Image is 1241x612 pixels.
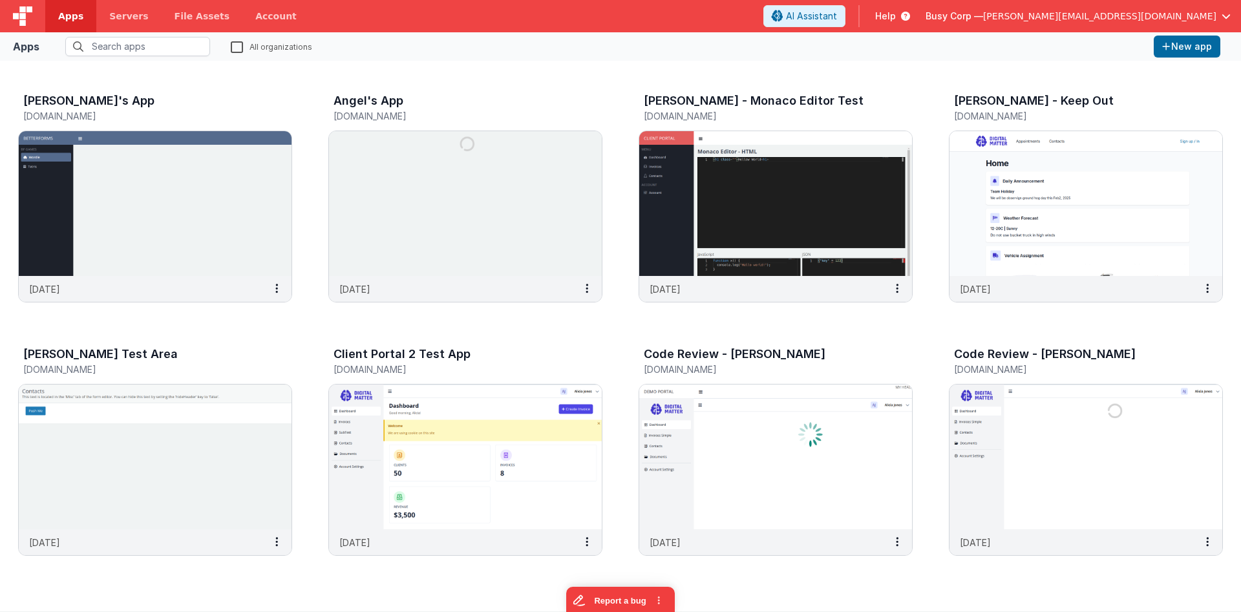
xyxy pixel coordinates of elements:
[954,111,1191,121] h5: [DOMAIN_NAME]
[954,364,1191,374] h5: [DOMAIN_NAME]
[339,536,370,549] p: [DATE]
[109,10,148,23] span: Servers
[786,10,837,23] span: AI Assistant
[29,282,60,296] p: [DATE]
[65,37,210,56] input: Search apps
[875,10,896,23] span: Help
[23,348,178,361] h3: [PERSON_NAME] Test Area
[926,10,983,23] span: Busy Corp —
[334,364,570,374] h5: [DOMAIN_NAME]
[175,10,230,23] span: File Assets
[644,364,880,374] h5: [DOMAIN_NAME]
[954,348,1136,361] h3: Code Review - [PERSON_NAME]
[334,348,471,361] h3: Client Portal 2 Test App
[650,536,681,549] p: [DATE]
[29,536,60,549] p: [DATE]
[231,40,312,52] label: All organizations
[960,282,991,296] p: [DATE]
[960,536,991,549] p: [DATE]
[644,348,825,361] h3: Code Review - [PERSON_NAME]
[644,94,864,107] h3: [PERSON_NAME] - Monaco Editor Test
[983,10,1216,23] span: [PERSON_NAME][EMAIL_ADDRESS][DOMAIN_NAME]
[763,5,845,27] button: AI Assistant
[926,10,1231,23] button: Busy Corp — [PERSON_NAME][EMAIL_ADDRESS][DOMAIN_NAME]
[954,94,1114,107] h3: [PERSON_NAME] - Keep Out
[644,111,880,121] h5: [DOMAIN_NAME]
[1154,36,1220,58] button: New app
[23,364,260,374] h5: [DOMAIN_NAME]
[339,282,370,296] p: [DATE]
[334,94,403,107] h3: Angel's App
[13,39,39,54] div: Apps
[58,10,83,23] span: Apps
[650,282,681,296] p: [DATE]
[334,111,570,121] h5: [DOMAIN_NAME]
[23,111,260,121] h5: [DOMAIN_NAME]
[23,94,154,107] h3: [PERSON_NAME]'s App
